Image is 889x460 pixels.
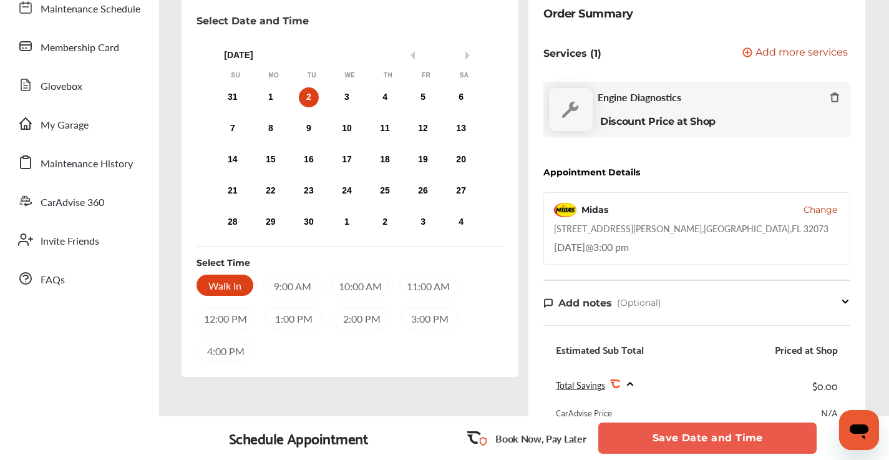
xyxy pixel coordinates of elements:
[375,150,395,170] div: Choose Thursday, September 18th, 2025
[331,275,389,297] div: 10:00 AM
[261,87,281,107] div: Choose Monday, September 1st, 2025
[41,1,140,17] span: Maintenance Schedule
[558,297,612,309] span: Add notes
[299,119,319,139] div: Choose Tuesday, September 9th, 2025
[375,119,395,139] div: Choose Thursday, September 11th, 2025
[11,185,147,217] a: CarAdvise 360
[399,275,457,297] div: 11:00 AM
[223,150,243,170] div: Choose Sunday, September 14th, 2025
[41,40,119,56] span: Membership Card
[337,212,357,232] div: Choose Wednesday, October 1st, 2025
[344,71,356,80] div: We
[41,117,89,134] span: My Garage
[755,47,848,59] span: Add more services
[299,181,319,201] div: Choose Tuesday, September 23rd, 2025
[263,275,321,297] div: 9:00 AM
[337,150,357,170] div: Choose Wednesday, September 17th, 2025
[556,379,605,391] span: Total Savings
[556,343,644,356] div: Estimated Sub Total
[812,377,838,394] div: $0.00
[11,146,147,179] a: Maintenance History
[406,51,415,60] button: Previous Month
[261,119,281,139] div: Choose Monday, September 8th, 2025
[742,47,850,59] a: Add more services
[549,88,593,131] img: default_wrench_icon.d1a43860.svg
[401,307,459,330] div: 3:00 PM
[543,47,601,59] p: Services (1)
[41,79,82,95] span: Glovebox
[413,119,433,139] div: Choose Friday, September 12th, 2025
[413,181,433,201] div: Choose Friday, September 26th, 2025
[41,272,65,288] span: FAQs
[556,406,612,419] div: CarAdvise Price
[585,240,593,254] span: @
[337,181,357,201] div: Choose Wednesday, September 24th, 2025
[451,150,471,170] div: Choose Saturday, September 20th, 2025
[299,212,319,232] div: Choose Tuesday, September 30th, 2025
[41,195,104,211] span: CarAdvise 360
[581,203,608,216] div: Midas
[306,71,318,80] div: Tu
[333,307,391,330] div: 2:00 PM
[197,275,253,296] div: Walk In
[197,15,309,27] p: Select Date and Time
[543,167,640,177] div: Appointment Details
[554,240,585,254] span: [DATE]
[375,212,395,232] div: Choose Thursday, October 2nd, 2025
[265,307,323,330] div: 1:00 PM
[598,423,817,454] button: Save Date and Time
[821,406,838,419] div: N/A
[451,87,471,107] div: Choose Saturday, September 6th, 2025
[299,150,319,170] div: Choose Tuesday, September 16th, 2025
[375,181,395,201] div: Choose Thursday, September 25th, 2025
[223,212,243,232] div: Choose Sunday, September 28th, 2025
[554,222,828,235] div: [STREET_ADDRESS][PERSON_NAME] , [GEOGRAPHIC_DATA] , FL 32073
[197,307,255,330] div: 12:00 PM
[451,119,471,139] div: Choose Saturday, September 13th, 2025
[554,203,576,217] img: Midas+Logo_RGB.png
[299,87,319,107] div: Choose Tuesday, September 2nd, 2025
[11,107,147,140] a: My Garage
[451,212,471,232] div: Choose Saturday, October 4th, 2025
[413,87,433,107] div: Choose Friday, September 5th, 2025
[742,47,848,59] button: Add more services
[598,91,681,103] span: Engine Diagnostics
[41,156,133,172] span: Maintenance History
[223,181,243,201] div: Choose Sunday, September 21st, 2025
[337,87,357,107] div: Choose Wednesday, September 3rd, 2025
[213,85,480,235] div: month 2025-09
[230,71,242,80] div: Su
[413,212,433,232] div: Choose Friday, October 3rd, 2025
[223,87,243,107] div: Choose Sunday, August 31st, 2025
[11,69,147,101] a: Glovebox
[465,51,474,60] button: Next Month
[261,181,281,201] div: Choose Monday, September 22nd, 2025
[223,119,243,139] div: Choose Sunday, September 7th, 2025
[11,30,147,62] a: Membership Card
[804,203,837,216] button: Change
[593,240,629,254] span: 3:00 pm
[337,119,357,139] div: Choose Wednesday, September 10th, 2025
[11,223,147,256] a: Invite Friends
[261,212,281,232] div: Choose Monday, September 29th, 2025
[229,429,369,447] div: Schedule Appointment
[261,150,281,170] div: Choose Monday, September 15th, 2025
[617,297,661,308] span: (Optional)
[451,181,471,201] div: Choose Saturday, September 27th, 2025
[216,50,483,61] div: [DATE]
[268,71,280,80] div: Mo
[382,71,394,80] div: Th
[775,343,838,356] div: Priced at Shop
[543,298,553,308] img: note-icon.db9493fa.svg
[600,115,716,127] b: Discount Price at Shop
[420,71,432,80] div: Fr
[839,410,879,450] iframe: Button to launch messaging window
[375,87,395,107] div: Choose Thursday, September 4th, 2025
[197,340,255,362] div: 4:00 PM
[197,257,250,269] div: Select Time
[11,262,147,295] a: FAQs
[413,150,433,170] div: Choose Friday, September 19th, 2025
[543,5,633,22] div: Order Summary
[41,233,99,250] span: Invite Friends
